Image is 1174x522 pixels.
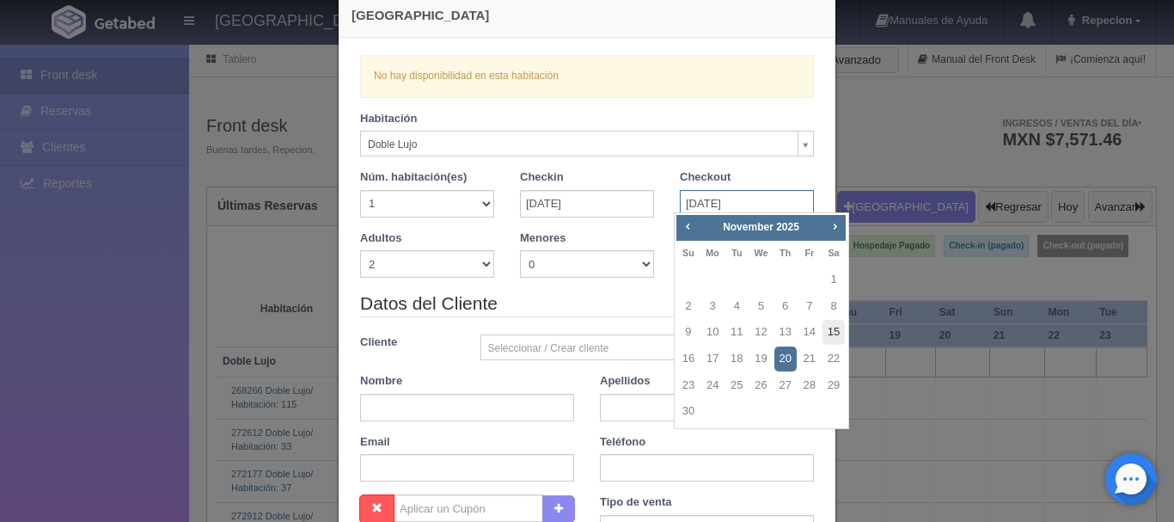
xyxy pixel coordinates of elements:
label: Teléfono [600,434,645,451]
label: Habitación [360,111,417,127]
a: Next [826,217,845,236]
span: Prev [681,219,694,233]
span: 2025 [776,221,799,233]
span: Saturday [828,248,839,258]
a: 21 [798,347,821,372]
a: 7 [798,294,821,319]
input: Aplicar un Cupón [394,494,543,522]
span: Doble Lujo [368,132,791,157]
a: 2 [677,294,700,319]
a: 18 [725,347,748,372]
span: Sunday [682,248,694,258]
a: Doble Lujo [360,131,814,157]
a: 4 [725,294,748,319]
a: 27 [774,373,797,398]
a: 13 [774,320,797,345]
input: DD-MM-AAAA [680,190,814,218]
a: 6 [774,294,797,319]
a: 26 [749,373,772,398]
span: Next [828,219,841,233]
span: Wednesday [754,248,767,258]
span: Thursday [780,248,791,258]
label: Cliente [347,335,468,351]
a: 22 [822,347,845,372]
a: 29 [822,373,845,398]
label: Nombre [360,373,402,390]
label: Núm. habitación(es) [360,169,467,186]
label: Adultos [360,230,401,247]
a: 23 [677,373,700,398]
span: Monday [706,248,719,258]
a: 20 [774,347,797,372]
div: No hay disponibilidad en esta habitación [360,55,814,97]
a: Prev [678,217,697,236]
a: 14 [798,320,821,345]
h4: [GEOGRAPHIC_DATA] [352,6,822,24]
a: 9 [677,320,700,345]
legend: Datos del Cliente [360,291,814,317]
a: 11 [725,320,748,345]
a: 16 [677,347,700,372]
span: Friday [804,248,814,258]
a: 12 [749,320,772,345]
a: 5 [749,294,772,319]
a: 10 [701,320,724,345]
a: 25 [725,373,748,398]
label: Email [360,434,390,451]
a: 1 [822,267,845,292]
a: 3 [701,294,724,319]
a: 17 [701,347,724,372]
a: 24 [701,373,724,398]
label: Checkout [680,169,731,186]
a: 15 [822,320,845,345]
a: 8 [822,294,845,319]
label: Menores [520,230,566,247]
a: 19 [749,347,772,372]
a: 28 [798,373,821,398]
span: Tuesday [731,248,742,258]
a: Seleccionar / Crear cliente [480,335,815,360]
label: Checkin [520,169,564,186]
span: Seleccionar / Crear cliente [488,335,792,361]
input: DD-MM-AAAA [520,190,654,218]
span: November [723,221,773,233]
a: 30 [677,399,700,424]
label: Apellidos [600,373,651,390]
label: Tipo de venta [600,494,672,511]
